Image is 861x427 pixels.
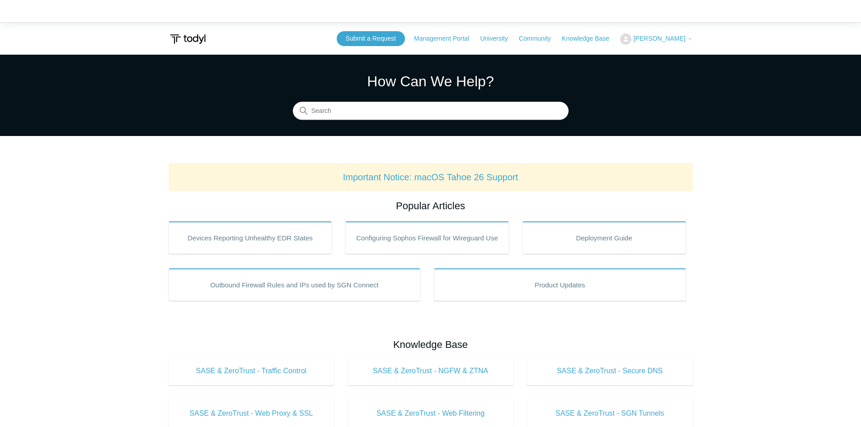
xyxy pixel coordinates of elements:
a: Deployment Guide [522,221,686,254]
span: SASE & ZeroTrust - NGFW & ZTNA [361,366,500,376]
span: [PERSON_NAME] [633,35,685,42]
span: SASE & ZeroTrust - Traffic Control [182,366,321,376]
a: Knowledge Base [562,34,618,43]
a: University [480,34,517,43]
h2: Popular Articles [169,198,693,213]
a: Outbound Firewall Rules and IPs used by SGN Connect [169,268,421,301]
a: SASE & ZeroTrust - NGFW & ZTNA [348,357,513,385]
span: SASE & ZeroTrust - Web Filtering [361,408,500,419]
span: SASE & ZeroTrust - SGN Tunnels [541,408,679,419]
button: [PERSON_NAME] [620,33,692,45]
input: Search [293,102,569,120]
h1: How Can We Help? [293,70,569,92]
a: SASE & ZeroTrust - Secure DNS [527,357,693,385]
img: Todyl Support Center Help Center home page [169,31,207,47]
a: Configuring Sophos Firewall for Wireguard Use [345,221,509,254]
a: Important Notice: macOS Tahoe 26 Support [343,172,518,182]
a: Devices Reporting Unhealthy EDR States [169,221,332,254]
span: SASE & ZeroTrust - Secure DNS [541,366,679,376]
a: Submit a Request [337,31,405,46]
span: SASE & ZeroTrust - Web Proxy & SSL [182,408,321,419]
a: Community [519,34,560,43]
a: SASE & ZeroTrust - Traffic Control [169,357,334,385]
a: Product Updates [434,268,686,301]
h2: Knowledge Base [169,337,693,352]
a: Management Portal [414,34,478,43]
